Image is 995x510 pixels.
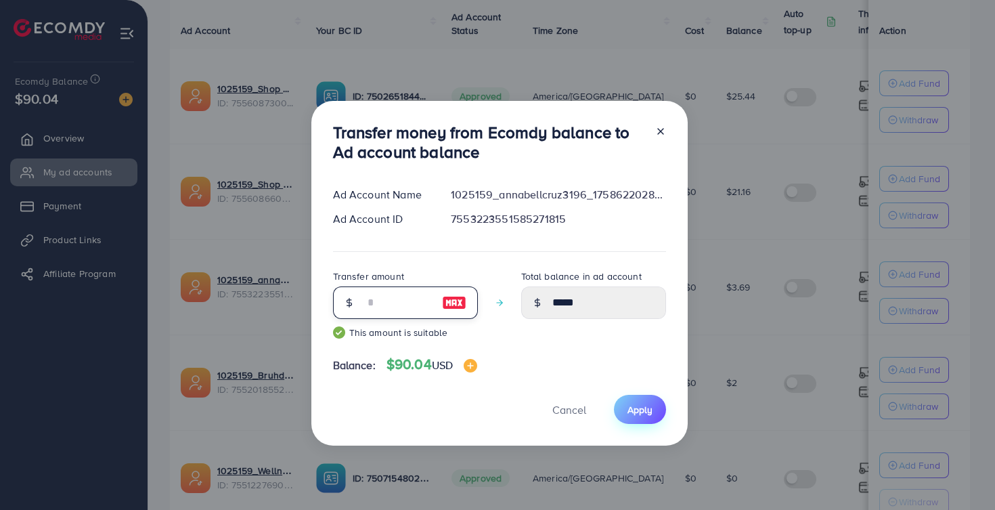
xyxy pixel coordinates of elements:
img: image [442,295,466,311]
div: Ad Account ID [322,211,441,227]
button: Cancel [535,395,603,424]
label: Total balance in ad account [521,270,642,283]
iframe: Chat [937,449,985,500]
img: guide [333,326,345,339]
div: Ad Account Name [322,187,441,203]
span: Cancel [552,402,586,417]
h4: $90.04 [386,356,477,373]
div: 7553223551585271815 [440,211,676,227]
div: 1025159_annabellcruz3196_1758622028577 [440,187,676,203]
span: USD [432,358,453,373]
span: Balance: [333,358,376,373]
img: image [464,359,477,373]
small: This amount is suitable [333,326,478,339]
label: Transfer amount [333,270,404,283]
h3: Transfer money from Ecomdy balance to Ad account balance [333,123,644,162]
button: Apply [614,395,666,424]
span: Apply [627,403,653,417]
